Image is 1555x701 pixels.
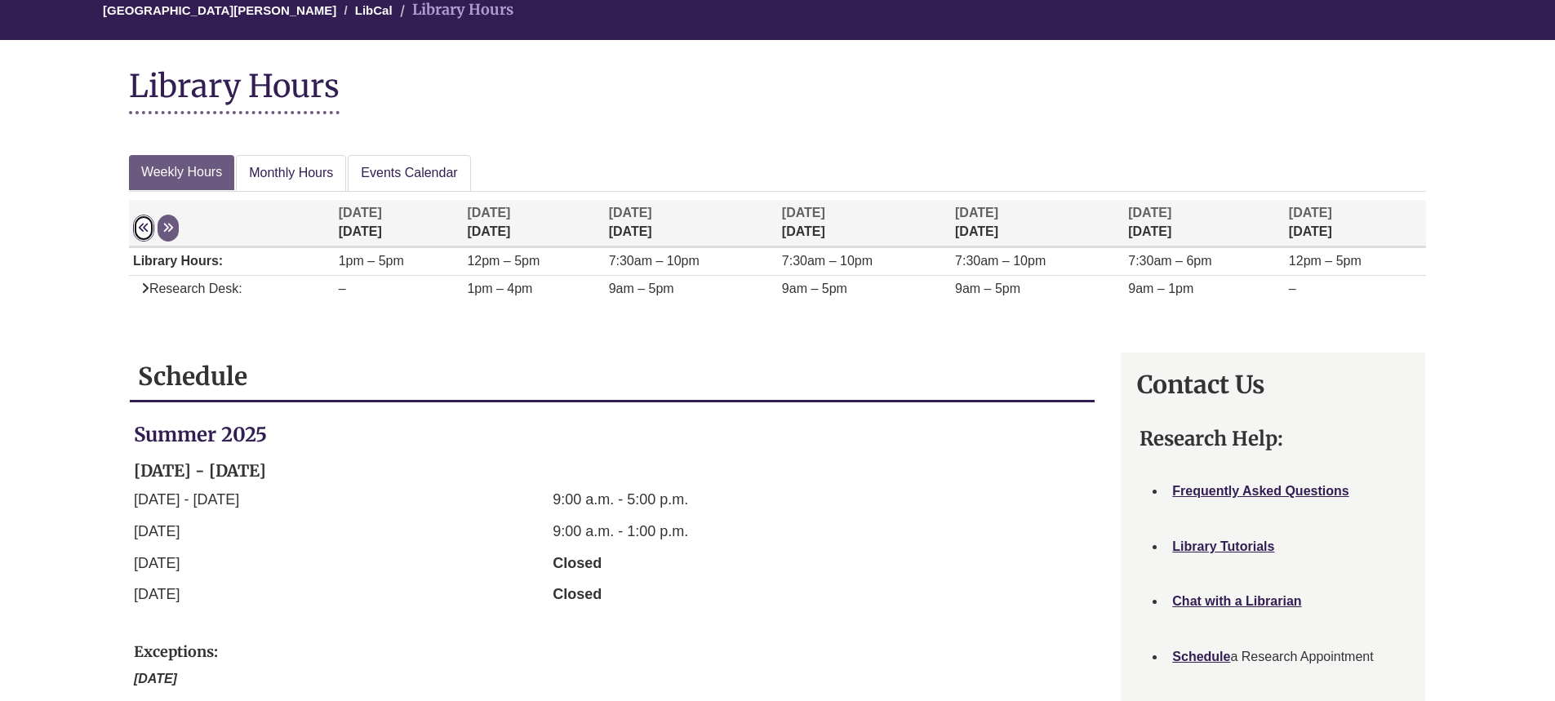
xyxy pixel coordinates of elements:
[1289,254,1362,268] span: 12pm – 5pm
[133,215,154,242] button: Previous week
[955,254,1046,268] span: 7:30am – 10pm
[134,460,266,481] strong: [DATE] - [DATE]
[355,3,393,17] a: LibCal
[339,206,382,220] span: [DATE]
[138,361,1086,392] h1: Schedule
[782,206,825,220] span: [DATE]
[951,200,1124,246] th: [DATE]
[553,491,688,508] span: 9:00 a.m. - 5:00 p.m.
[103,3,336,17] a: [GEOGRAPHIC_DATA][PERSON_NAME]
[955,282,1020,295] span: 9am – 5pm
[158,215,179,242] button: Next week
[134,555,180,571] span: [DATE]
[467,254,540,268] span: 12pm – 5pm
[335,200,464,246] th: [DATE]
[1172,650,1373,663] span: a Research Appointment
[553,555,602,571] strong: Closed
[609,254,700,268] span: 7:30am – 10pm
[1172,594,1301,608] a: Chat with a Librarian
[129,69,340,114] h1: Library Hours
[955,206,998,220] span: [DATE]
[1172,484,1348,498] a: Frequently Asked Questions
[133,282,242,295] span: Research Desk:
[339,254,404,268] span: 1pm – 5pm
[609,206,652,220] span: [DATE]
[782,254,873,268] span: 7:30am – 10pm
[134,586,180,602] span: [DATE]
[1172,650,1230,663] a: Schedule
[236,155,346,192] a: Monthly Hours
[348,155,470,192] a: Events Calendar
[605,200,778,246] th: [DATE]
[129,155,1426,326] div: Week at a glance
[467,206,510,220] span: [DATE]
[782,282,847,295] span: 9am – 5pm
[778,200,951,246] th: [DATE]
[1128,254,1211,268] span: 7:30am – 6pm
[1140,426,1283,451] strong: Research Help:
[134,672,177,685] em: [DATE]
[1172,539,1274,553] a: Library Tutorials
[134,642,218,661] strong: Exceptions:
[553,523,688,539] span: 9:00 a.m. - 1:00 p.m.
[1137,369,1409,400] h1: Contact Us
[1285,200,1426,246] th: [DATE]
[134,422,267,447] strong: Summer 2025
[463,200,604,246] th: [DATE]
[1124,200,1285,246] th: [DATE]
[1289,282,1296,295] span: –
[134,523,180,539] span: [DATE]
[1128,206,1171,220] span: [DATE]
[1289,206,1332,220] span: [DATE]
[339,282,346,295] span: –
[467,282,532,295] span: 1pm – 4pm
[129,247,335,275] td: Library Hours:
[129,155,234,190] a: Weekly Hours
[553,586,602,602] strong: Closed
[1128,282,1193,295] span: 9am – 1pm
[609,282,674,295] span: 9am – 5pm
[134,491,239,508] span: [DATE] - [DATE]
